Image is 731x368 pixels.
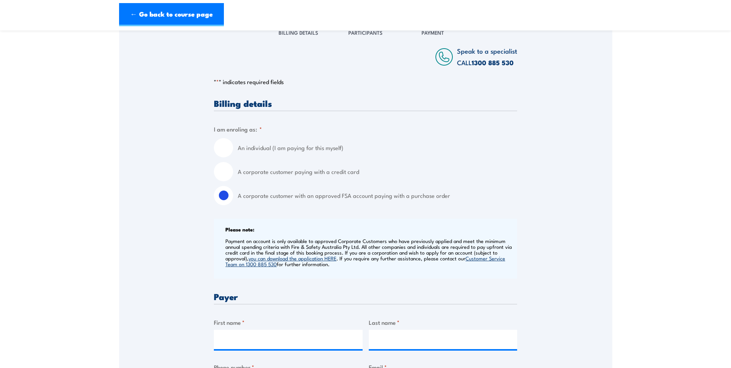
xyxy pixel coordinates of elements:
legend: I am enroling as: [214,125,262,133]
span: Participants [348,29,383,36]
a: you can download the application HERE [249,255,336,262]
h3: Payer [214,292,517,301]
label: An individual (I am paying for this myself) [238,138,517,157]
label: A corporate customer with an approved FSA account paying with a purchase order [238,186,517,205]
span: Billing Details [279,29,318,36]
h3: Billing details [214,99,517,108]
a: ← Go back to course page [119,3,224,26]
p: " " indicates required fields [214,78,517,86]
label: Last name [369,318,518,327]
p: Payment on account is only available to approved Corporate Customers who have previously applied ... [225,238,515,267]
a: 1300 885 530 [472,57,514,68]
b: Please note: [225,225,254,233]
span: Speak to a specialist CALL [457,46,517,67]
span: Payment [422,29,444,36]
a: Customer Service Team on 1300 885 530 [225,255,505,267]
label: A corporate customer paying with a credit card [238,162,517,181]
label: First name [214,318,363,327]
